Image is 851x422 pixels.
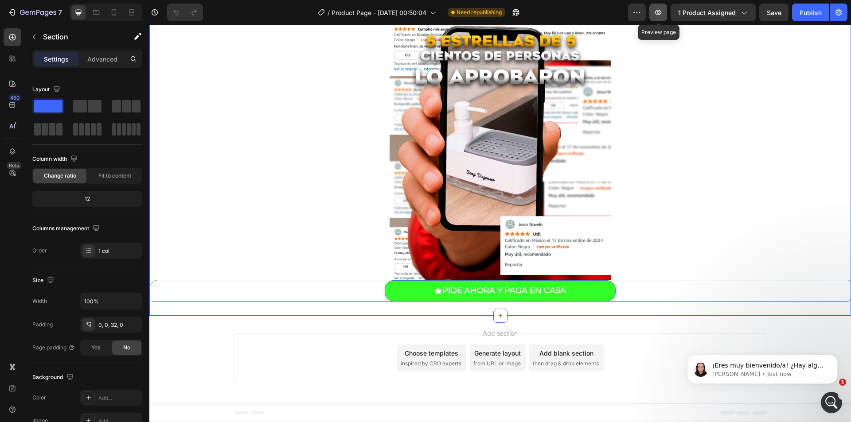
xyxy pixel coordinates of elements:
[383,335,449,343] span: then drag & drop elements
[32,321,53,329] div: Padding
[325,324,371,333] div: Generate layout
[32,297,47,305] div: Width
[43,31,116,42] p: Section
[167,4,203,21] div: Undo/Redo
[58,7,62,18] p: 7
[98,321,140,329] div: 0, 0, 32, 0
[32,247,47,255] div: Order
[767,9,781,16] span: Save
[87,54,117,64] p: Advanced
[44,172,76,180] span: Change ratio
[98,172,131,180] span: Fit to content
[251,335,312,343] span: inspired by CRO experts
[674,336,851,398] iframe: Intercom notifications message
[293,261,417,271] p: PIDE AHORA Y PAGA EN CASA
[98,394,140,402] div: Add...
[34,193,141,205] div: 12
[800,8,822,17] div: Publish
[759,4,789,21] button: Save
[123,344,130,352] span: No
[32,394,46,402] div: Color
[32,275,56,286] div: Size
[32,153,79,165] div: Column width
[91,344,100,352] span: Yes
[32,372,75,383] div: Background
[821,392,842,413] iframe: Intercom live chat
[324,335,371,343] span: from URL or image
[390,324,444,333] div: Add blank section
[81,293,142,309] input: Auto
[457,8,502,16] span: Need republishing
[332,8,426,17] span: Product Page - [DATE] 00:50:04
[7,162,21,169] div: Beta
[32,223,101,235] div: Columns management
[98,247,140,255] div: 1 col
[235,256,466,276] button: <p>PIDE AHORA Y PAGA EN CASA</p>
[8,94,21,101] div: 450
[44,54,69,64] p: Settings
[678,8,736,17] span: 1 product assigned
[328,8,330,17] span: /
[149,25,851,422] iframe: Design area
[4,4,66,21] button: 7
[839,379,846,386] span: 1
[255,324,309,333] div: Choose templates
[671,4,756,21] button: 1 product assigned
[32,344,75,352] div: Page padding
[792,4,829,21] button: Publish
[330,304,372,313] span: Add section
[32,84,62,96] div: Layout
